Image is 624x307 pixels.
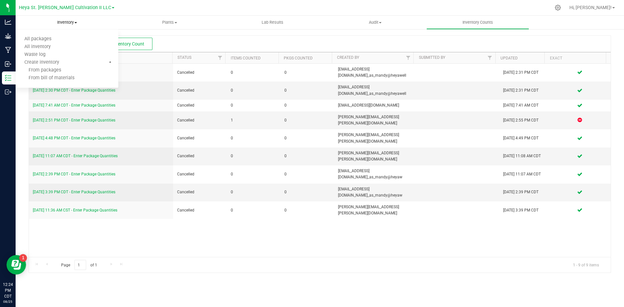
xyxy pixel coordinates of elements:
div: Manage settings [554,5,562,11]
span: Waste log [16,52,54,58]
span: 0 [231,207,277,213]
a: [DATE] 3:39 PM CDT - Enter Package Quantities [33,190,115,194]
span: 0 [231,87,277,94]
span: [EMAIL_ADDRESS][DOMAIN_NAME]_as_mandy@heyaw [338,186,413,198]
a: Audit [324,16,426,29]
span: Cancelled [177,70,223,76]
a: [DATE] 11:36 AM CST - Enter Package Quantities [33,208,117,212]
span: New Inventory Count [102,41,144,46]
a: Submitted By [419,55,445,60]
span: 0 [284,70,330,76]
iframe: Resource center unread badge [19,254,27,262]
a: [DATE] 2:39 PM CDT - Enter Package Quantities [33,172,115,176]
a: Pkgs Counted [284,56,313,60]
div: [DATE] 2:31 PM CDT [503,87,545,94]
div: [DATE] 2:31 PM CDT [503,70,545,76]
span: Cancelled [177,189,223,195]
span: 0 [284,171,330,177]
span: 1 [231,117,277,123]
span: Cancelled [177,87,223,94]
span: 0 [231,135,277,141]
span: Cancelled [177,207,223,213]
span: Plants [119,19,221,25]
a: Filter [403,52,413,63]
span: From packages [16,68,61,73]
a: Lab Results [221,16,324,29]
a: [DATE] 7:41 AM CDT - Enter Package Quantities [33,103,115,108]
span: Cancelled [177,135,223,141]
span: All inventory [16,44,59,50]
a: Inventory Counts [426,16,529,29]
span: Hi, [PERSON_NAME]! [569,5,612,10]
span: From bill of materials [16,75,74,81]
span: Heya St. [PERSON_NAME] Cultivation II LLC [19,5,111,10]
span: 0 [284,135,330,141]
span: 0 [284,117,330,123]
span: [EMAIL_ADDRESS][DOMAIN_NAME] [338,102,413,109]
p: 08/25 [3,299,13,304]
span: Cancelled [177,102,223,109]
a: Items Counted [231,56,261,60]
span: 0 [231,171,277,177]
inline-svg: Outbound [5,89,11,95]
span: Inventory [16,19,118,25]
div: [DATE] 7:41 AM CDT [503,102,545,109]
span: Audit [324,19,426,25]
span: [PERSON_NAME][EMAIL_ADDRESS][PERSON_NAME][DOMAIN_NAME] [338,204,413,216]
span: Page of 1 [56,260,102,270]
span: 0 [284,153,330,159]
a: Plants [118,16,221,29]
span: Inventory Counts [454,19,502,25]
inline-svg: Grow [5,33,11,39]
span: Cancelled [177,153,223,159]
a: Filter [485,52,495,63]
inline-svg: Analytics [5,19,11,25]
input: 1 [74,260,86,270]
span: 0 [231,189,277,195]
a: Filter [214,52,225,63]
span: 0 [284,102,330,109]
th: Exact [544,52,606,64]
span: 1 - 9 of 9 items [568,260,604,270]
a: [DATE] 2:51 PM CDT - Enter Package Quantities [33,118,115,122]
div: [DATE] 2:55 PM CDT [503,117,545,123]
div: [DATE] 3:39 PM CDT [503,207,545,213]
a: Created By [337,55,359,60]
inline-svg: Inbound [5,61,11,67]
span: 0 [284,189,330,195]
a: Updated [500,56,518,60]
a: [DATE] 11:07 AM CDT - Enter Package Quantities [33,154,118,158]
span: 0 [284,207,330,213]
span: 0 [231,102,277,109]
span: Create inventory [16,60,68,65]
span: [PERSON_NAME][EMAIL_ADDRESS][PERSON_NAME][DOMAIN_NAME] [338,132,413,144]
span: [PERSON_NAME][EMAIL_ADDRESS][PERSON_NAME][DOMAIN_NAME] [338,150,413,162]
span: [EMAIL_ADDRESS][DOMAIN_NAME]_as_mandy@heyaw [338,168,413,180]
span: [EMAIL_ADDRESS][DOMAIN_NAME]_as_mandy@heyawell [338,84,413,96]
div: [DATE] 2:39 PM CDT [503,189,545,195]
a: Status [177,55,191,60]
a: [DATE] 2:30 PM CDT - Enter Package Quantities [33,88,115,93]
span: All packages [16,36,60,42]
span: 0 [231,70,277,76]
div: [DATE] 4:49 PM CDT [503,135,545,141]
span: [EMAIL_ADDRESS][DOMAIN_NAME]_as_mandy@heyawell [338,66,413,79]
button: New Inventory Count [93,38,152,50]
span: 0 [284,87,330,94]
span: 0 [231,153,277,159]
span: Lab Results [253,19,292,25]
a: Inventory All packages All inventory Waste log Create inventory From packages From bill of materials [16,16,118,29]
p: 12:24 PM CDT [3,282,13,299]
a: [DATE] 4:48 PM CDT - Enter Package Quantities [33,136,115,140]
inline-svg: Inventory [5,75,11,81]
span: Cancelled [177,171,223,177]
span: Cancelled [177,117,223,123]
iframe: Resource center [6,255,26,275]
inline-svg: Manufacturing [5,47,11,53]
div: [DATE] 11:08 AM CDT [503,153,545,159]
span: [PERSON_NAME][EMAIL_ADDRESS][PERSON_NAME][DOMAIN_NAME] [338,114,413,126]
div: [DATE] 11:07 AM CDT [503,171,545,177]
